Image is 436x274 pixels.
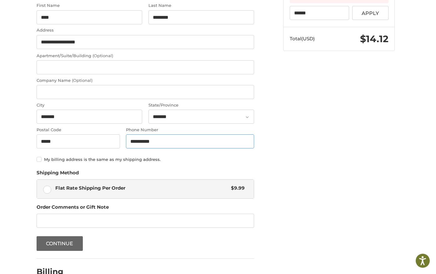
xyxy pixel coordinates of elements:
label: Phone Number [126,127,254,133]
label: Apartment/Suite/Building [37,53,254,59]
button: Open LiveChat chat widget [72,8,79,16]
label: Last Name [148,2,254,9]
span: $9.99 [228,185,245,192]
legend: Shipping Method [37,169,79,179]
p: We're away right now. Please check back later! [9,9,71,14]
button: Continue [37,236,83,251]
span: Total (USD) [290,36,315,42]
label: Address [37,27,254,33]
label: City [37,102,142,108]
small: (Optional) [93,53,113,58]
legend: Order Comments [37,204,109,214]
button: Apply [352,6,388,20]
label: Postal Code [37,127,120,133]
label: State/Province [148,102,254,108]
span: Flat Rate Shipping Per Order [55,185,228,192]
label: My billing address is the same as my shipping address. [37,157,254,162]
label: First Name [37,2,142,9]
span: $14.12 [360,33,388,45]
small: (Optional) [72,78,93,83]
input: Gift Certificate or Coupon Code [290,6,349,20]
label: Company Name [37,77,254,84]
